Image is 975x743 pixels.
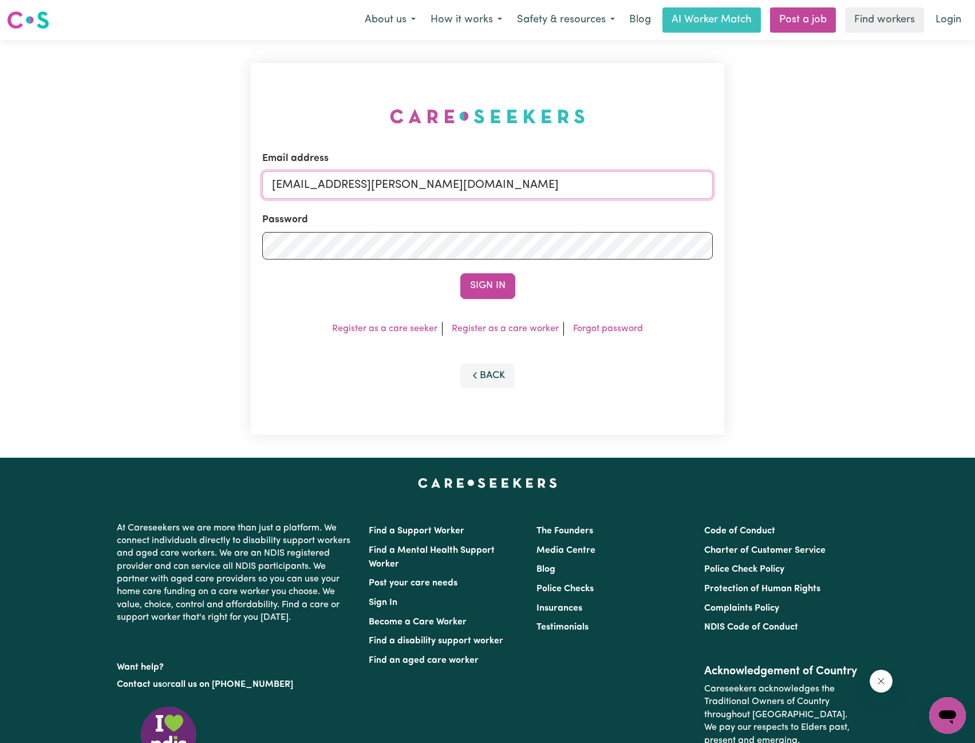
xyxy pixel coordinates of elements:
[704,623,798,632] a: NDIS Code of Conduct
[704,604,779,613] a: Complaints Policy
[369,579,457,588] a: Post your care needs
[117,656,355,674] p: Want help?
[573,324,643,333] a: Forgot password
[662,7,761,33] a: AI Worker Match
[369,636,503,646] a: Find a disability support worker
[929,697,966,734] iframe: Button to launch messaging window
[536,584,594,593] a: Police Checks
[704,584,820,593] a: Protection of Human Rights
[369,526,464,536] a: Find a Support Worker
[117,517,355,629] p: At Careseekers we are more than just a platform. We connect individuals directly to disability su...
[536,604,582,613] a: Insurances
[171,680,293,689] a: call us on [PHONE_NUMBER]
[460,363,515,388] button: Back
[418,478,557,488] a: Careseekers home page
[929,7,968,33] a: Login
[622,7,658,33] a: Blog
[357,8,423,32] button: About us
[704,665,858,678] h2: Acknowledgement of Country
[423,8,510,32] button: How it works
[536,565,555,574] a: Blog
[704,526,775,536] a: Code of Conduct
[369,656,479,665] a: Find an aged care worker
[704,546,826,555] a: Charter of Customer Service
[7,8,69,17] span: Need any help?
[369,618,467,627] a: Become a Care Worker
[117,674,355,695] p: or
[704,565,784,574] a: Police Check Policy
[7,10,49,30] img: Careseekers logo
[536,526,593,536] a: The Founders
[332,324,437,333] a: Register as a care seeker
[452,324,559,333] a: Register as a care worker
[369,546,495,569] a: Find a Mental Health Support Worker
[369,598,397,607] a: Sign In
[7,7,49,33] a: Careseekers logo
[845,7,924,33] a: Find workers
[510,8,622,32] button: Safety & resources
[536,623,589,632] a: Testimonials
[262,171,713,199] input: Email address
[870,670,893,693] iframe: Close message
[770,7,836,33] a: Post a job
[262,213,308,227] label: Password
[117,680,162,689] a: Contact us
[262,151,329,166] label: Email address
[536,546,595,555] a: Media Centre
[460,273,515,298] button: Sign In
